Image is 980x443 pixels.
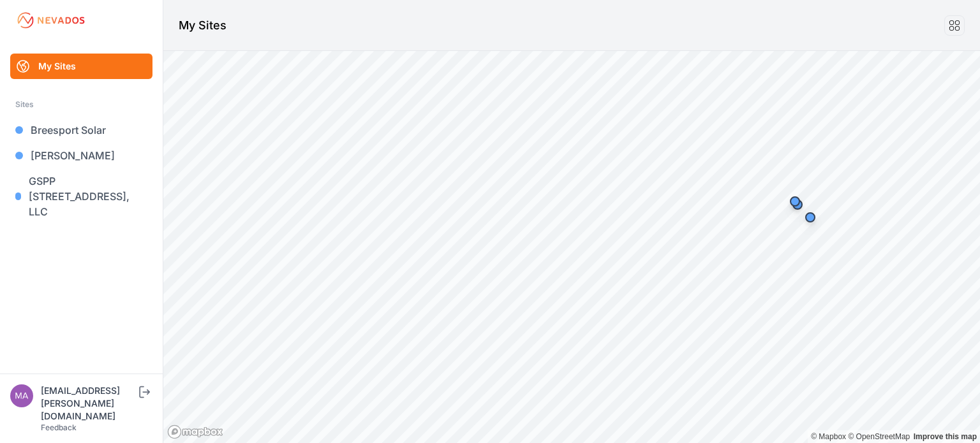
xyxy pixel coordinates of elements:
[15,10,87,31] img: Nevados
[41,423,77,432] a: Feedback
[179,17,226,34] h1: My Sites
[10,143,152,168] a: [PERSON_NAME]
[848,432,910,441] a: OpenStreetMap
[782,189,808,214] div: Map marker
[163,51,980,443] canvas: Map
[914,432,977,441] a: Map feedback
[10,384,33,407] img: matt.hauck@greensparksolar.com
[10,117,152,143] a: Breesport Solar
[15,97,147,112] div: Sites
[798,205,823,230] div: Map marker
[10,54,152,79] a: My Sites
[167,425,223,439] a: Mapbox logo
[811,432,846,441] a: Mapbox
[10,168,152,224] a: GSPP [STREET_ADDRESS], LLC
[41,384,137,423] div: [EMAIL_ADDRESS][PERSON_NAME][DOMAIN_NAME]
